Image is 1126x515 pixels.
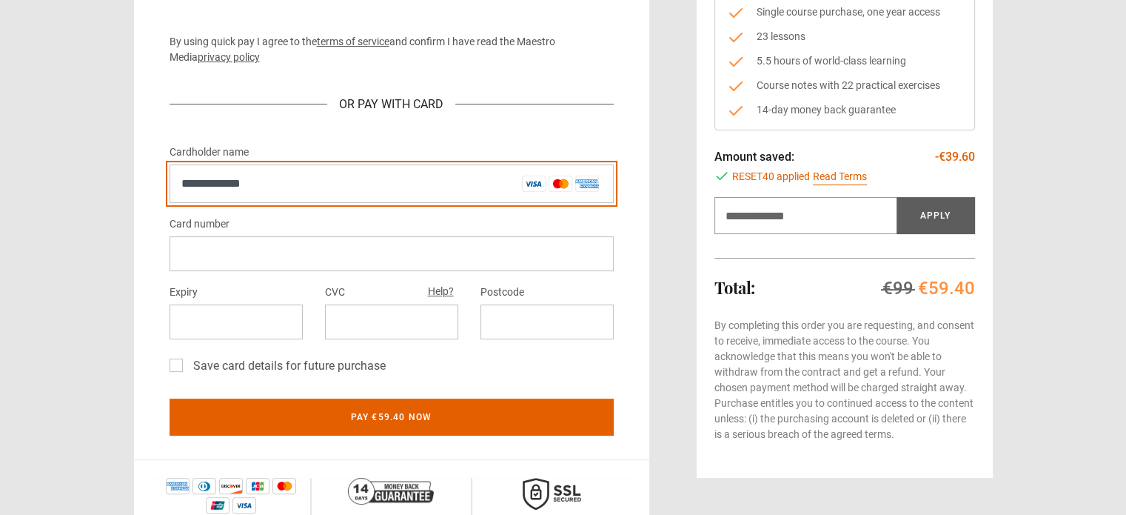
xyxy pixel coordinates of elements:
button: Help? [423,282,458,302]
img: amex [166,478,190,494]
span: €99 [882,278,914,299]
div: Or Pay With Card [327,96,455,113]
iframe: Secure card number input frame [181,247,602,261]
li: 23 lessons [727,29,962,44]
button: Apply [897,197,975,234]
p: -€39.60 [935,148,975,166]
a: privacy policy [198,51,260,63]
img: visa [232,497,256,514]
img: diners [192,478,216,494]
label: Expiry [170,284,198,302]
li: 5.5 hours of world-class learning [727,53,962,69]
span: RESET40 applied [732,169,810,185]
label: Save card details for future purchase [187,357,386,375]
iframe: Secure postal code input frame [492,315,602,329]
li: Course notes with 22 practical exercises [727,78,962,93]
img: 14-day-money-back-guarantee-42d24aedb5115c0ff13b.png [348,478,434,505]
span: €59.40 [918,278,975,299]
p: By completing this order you are requesting, and consent to receive, immediate access to the cour... [714,318,975,442]
label: Cardholder name [170,144,249,162]
iframe: Secure CVC input frame [337,315,446,329]
label: Card number [170,216,229,233]
p: Amount saved: [714,148,794,166]
p: By using quick pay I agree to the and confirm I have read the Maestro Media [170,34,614,65]
img: unionpay [206,497,229,514]
li: Single course purchase, one year access [727,4,962,20]
li: 14-day money back guarantee [727,102,962,118]
iframe: Secure expiration date input frame [181,315,291,329]
img: jcb [246,478,269,494]
h2: Total: [714,279,755,296]
button: Pay €59.40 now [170,399,614,436]
a: Read Terms [813,169,867,185]
a: terms of service [317,36,389,47]
label: CVC [325,284,345,302]
label: Postcode [480,284,524,302]
img: discover [219,478,243,494]
img: mastercard [272,478,296,494]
